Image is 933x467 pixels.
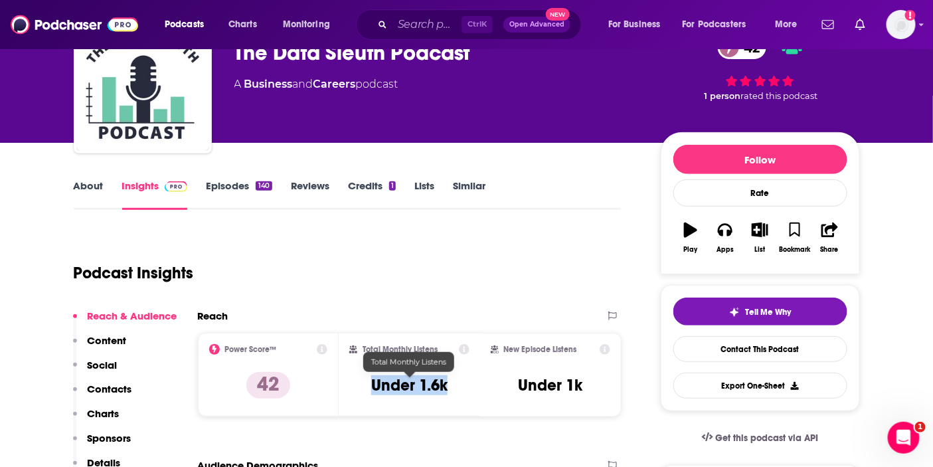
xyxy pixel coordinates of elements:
[244,78,293,90] a: Business
[755,246,766,254] div: List
[462,16,493,33] span: Ctrl K
[673,336,847,362] a: Contact This Podcast
[683,246,697,254] div: Play
[708,214,742,262] button: Apps
[683,15,746,34] span: For Podcasters
[73,310,177,334] button: Reach & Audience
[74,179,104,210] a: About
[74,263,194,283] h1: Podcast Insights
[246,372,290,399] p: 42
[220,14,265,35] a: Charts
[691,422,829,454] a: Get this podcast via API
[392,14,462,35] input: Search podcasts, credits, & more...
[673,145,847,174] button: Follow
[274,14,347,35] button: open menu
[198,310,228,322] h2: Reach
[73,359,118,383] button: Social
[293,78,313,90] span: and
[705,91,741,101] span: 1 person
[11,12,138,37] img: Podchaser - Follow, Share and Rate Podcasts
[717,246,734,254] div: Apps
[291,179,329,210] a: Reviews
[165,181,188,192] img: Podchaser Pro
[88,407,120,420] p: Charts
[88,359,118,371] p: Social
[256,181,272,191] div: 140
[905,10,916,21] svg: Add a profile image
[599,14,677,35] button: open menu
[887,10,916,39] img: User Profile
[225,345,277,354] h2: Power Score™
[673,298,847,326] button: tell me why sparkleTell Me Why
[371,375,448,395] h3: Under 1.6k
[729,307,740,318] img: tell me why sparkle
[206,179,272,210] a: Episodes140
[741,91,818,101] span: rated this podcast
[742,214,777,262] button: List
[509,21,564,28] span: Open Advanced
[155,14,221,35] button: open menu
[887,10,916,39] button: Show profile menu
[73,383,132,407] button: Contacts
[775,15,798,34] span: More
[348,179,396,210] a: Credits1
[88,310,177,322] p: Reach & Audience
[371,357,446,367] span: Total Monthly Listens
[228,15,257,34] span: Charts
[546,8,570,21] span: New
[715,432,818,444] span: Get this podcast via API
[778,214,812,262] button: Bookmark
[73,432,131,456] button: Sponsors
[519,375,583,395] h3: Under 1k
[234,76,398,92] div: A podcast
[915,422,926,432] span: 1
[766,14,814,35] button: open menu
[503,17,570,33] button: Open AdvancedNew
[608,15,661,34] span: For Business
[887,10,916,39] span: Logged in as ABolliger
[363,345,438,354] h2: Total Monthly Listens
[165,15,204,34] span: Podcasts
[369,9,594,40] div: Search podcasts, credits, & more...
[779,246,810,254] div: Bookmark
[88,334,127,347] p: Content
[414,179,434,210] a: Lists
[673,179,847,207] div: Rate
[661,27,860,110] div: 42 1 personrated this podcast
[453,179,485,210] a: Similar
[313,78,356,90] a: Careers
[73,334,127,359] button: Content
[745,307,791,318] span: Tell Me Why
[88,383,132,395] p: Contacts
[817,13,839,36] a: Show notifications dropdown
[821,246,839,254] div: Share
[850,13,871,36] a: Show notifications dropdown
[504,345,577,354] h2: New Episode Listens
[88,432,131,444] p: Sponsors
[283,15,330,34] span: Monitoring
[812,214,847,262] button: Share
[888,422,920,454] iframe: Intercom live chat
[76,18,209,151] img: The Data Sleuth Podcast
[673,214,708,262] button: Play
[122,179,188,210] a: InsightsPodchaser Pro
[73,407,120,432] button: Charts
[389,181,396,191] div: 1
[673,373,847,399] button: Export One-Sheet
[674,14,766,35] button: open menu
